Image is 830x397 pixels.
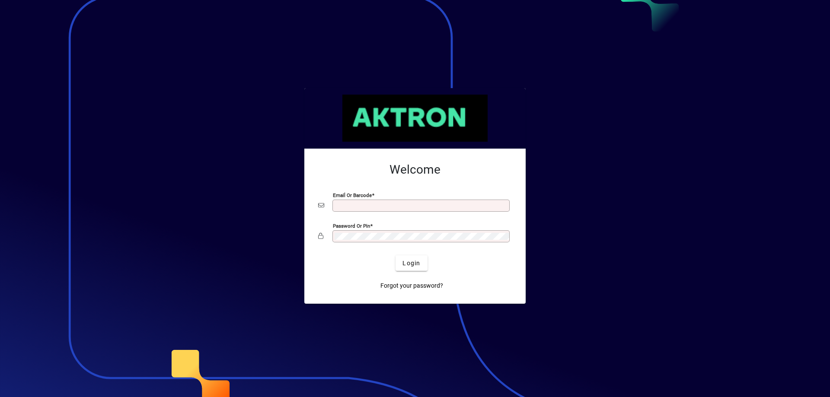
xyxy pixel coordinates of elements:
span: Forgot your password? [380,281,443,290]
span: Login [402,259,420,268]
mat-label: Email or Barcode [333,192,372,198]
mat-label: Password or Pin [333,223,370,229]
h2: Welcome [318,162,512,177]
a: Forgot your password? [377,278,447,293]
button: Login [396,255,427,271]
